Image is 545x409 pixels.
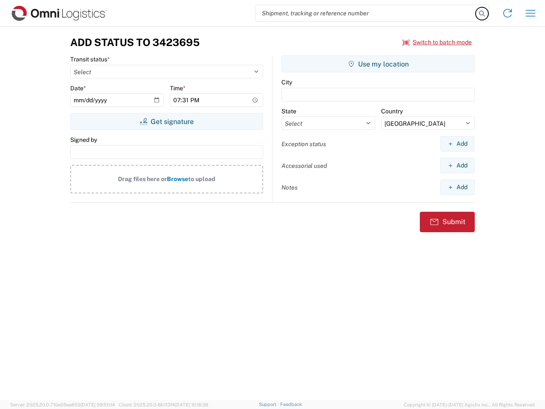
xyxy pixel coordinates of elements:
label: Signed by [70,136,97,144]
button: Switch to batch mode [402,35,472,49]
label: State [281,107,296,115]
h3: Add Status to 3423695 [70,36,200,49]
a: Support [259,402,280,407]
label: Exception status [281,140,326,148]
button: Add [440,158,475,173]
span: Client: 2025.20.0-8b113f4 [119,402,208,407]
label: City [281,78,292,86]
label: Accessorial used [281,162,327,170]
span: Server: 2025.20.0-710e05ee653 [10,402,115,407]
span: [DATE] 09:51:04 [80,402,115,407]
label: Date [70,84,86,92]
button: Add [440,136,475,152]
input: Shipment, tracking or reference number [255,5,476,21]
button: Get signature [70,113,263,130]
label: Transit status [70,55,110,63]
a: Feedback [280,402,302,407]
label: Country [381,107,403,115]
span: Drag files here or [118,176,167,182]
label: Notes [281,184,298,191]
span: to upload [188,176,215,182]
span: Copyright © [DATE]-[DATE] Agistix Inc., All Rights Reserved [404,401,535,409]
span: [DATE] 10:16:38 [175,402,208,407]
button: Add [440,179,475,195]
button: Use my location [281,55,475,72]
span: Browse [167,176,188,182]
label: Time [170,84,186,92]
button: Submit [420,212,475,232]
